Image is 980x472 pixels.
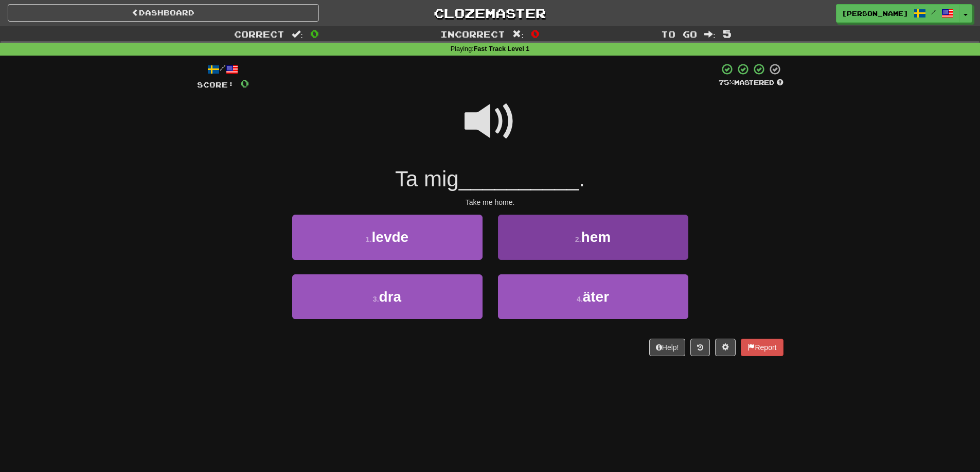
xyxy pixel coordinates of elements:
[440,29,505,39] span: Incorrect
[474,45,530,53] strong: Fast Track Level 1
[366,235,372,243] small: 1 .
[373,295,379,303] small: 3 .
[581,229,611,245] span: hem
[719,78,734,86] span: 75 %
[240,77,249,90] span: 0
[379,289,402,305] span: dra
[741,339,783,356] button: Report
[531,27,540,40] span: 0
[583,289,609,305] span: äter
[8,4,319,22] a: Dashboard
[575,235,581,243] small: 2 .
[459,167,579,191] span: __________
[661,29,697,39] span: To go
[842,9,908,18] span: [PERSON_NAME]
[197,80,234,89] span: Score:
[836,4,959,23] a: [PERSON_NAME] /
[690,339,710,356] button: Round history (alt+y)
[649,339,686,356] button: Help!
[704,30,716,39] span: :
[579,167,585,191] span: .
[719,78,783,88] div: Mastered
[197,63,249,76] div: /
[292,274,483,319] button: 3.dra
[310,27,319,40] span: 0
[577,295,583,303] small: 4 .
[234,29,284,39] span: Correct
[723,27,732,40] span: 5
[498,274,688,319] button: 4.äter
[334,4,646,22] a: Clozemaster
[292,215,483,259] button: 1.levde
[931,8,936,15] span: /
[292,30,303,39] span: :
[372,229,409,245] span: levde
[498,215,688,259] button: 2.hem
[395,167,459,191] span: Ta mig
[512,30,524,39] span: :
[197,197,783,207] div: Take me home.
